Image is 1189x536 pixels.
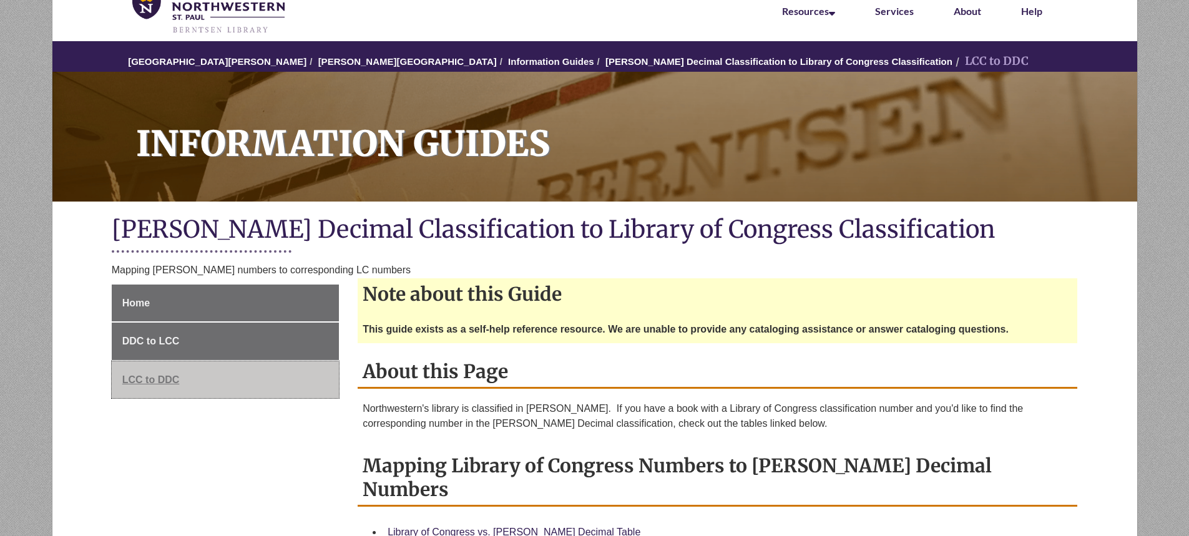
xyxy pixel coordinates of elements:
div: Guide Page Menu [112,285,339,399]
a: [PERSON_NAME] Decimal Classification to Library of Congress Classification [605,56,952,67]
span: LCC to DDC [122,374,180,385]
a: Home [112,285,339,322]
li: LCC to DDC [952,52,1029,71]
a: Information Guides [508,56,594,67]
a: DDC to LCC [112,323,339,360]
a: [GEOGRAPHIC_DATA][PERSON_NAME] [128,56,306,67]
h2: Mapping Library of Congress Numbers to [PERSON_NAME] Decimal Numbers [358,450,1077,507]
strong: This guide exists as a self-help reference resource. We are unable to provide any cataloging assi... [363,324,1009,334]
span: Mapping [PERSON_NAME] numbers to corresponding LC numbers [112,265,411,275]
span: Home [122,298,150,308]
p: Northwestern's library is classified in [PERSON_NAME]. If you have a book with a Library of Congr... [363,401,1072,431]
a: Information Guides [52,72,1137,202]
a: About [954,5,981,17]
h2: Note about this Guide [358,278,1077,309]
a: LCC to DDC [112,361,339,399]
a: Help [1021,5,1042,17]
h2: About this Page [358,356,1077,389]
h1: Information Guides [122,72,1137,185]
a: Resources [782,5,835,17]
a: [PERSON_NAME][GEOGRAPHIC_DATA] [318,56,497,67]
span: DDC to LCC [122,336,180,346]
h1: [PERSON_NAME] Decimal Classification to Library of Congress Classification [112,214,1078,247]
a: Services [875,5,914,17]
